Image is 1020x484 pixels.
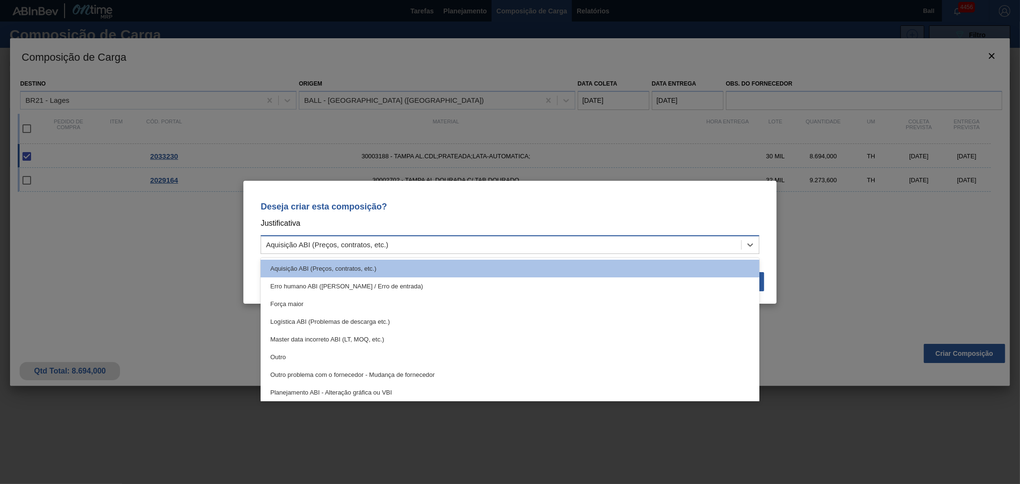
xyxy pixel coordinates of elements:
div: Erro humano ABI ([PERSON_NAME] / Erro de entrada) [261,277,759,295]
p: Deseja criar esta composição? [261,202,759,211]
div: Outro problema com o fornecedor - Mudança de fornecedor [261,366,759,384]
div: Outro [261,348,759,366]
p: Justificativa [261,217,759,230]
div: Aquisição ABI (Preços, contratos, etc.) [261,260,759,277]
div: Planejamento ABI - Alteração gráfica ou VBI [261,384,759,401]
div: Master data incorreto ABI (LT, MOQ, etc.) [261,330,759,348]
div: Logística ABI (Problemas de descarga etc.) [261,313,759,330]
div: Força maior [261,295,759,313]
div: Aquisição ABI (Preços, contratos, etc.) [266,241,388,249]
